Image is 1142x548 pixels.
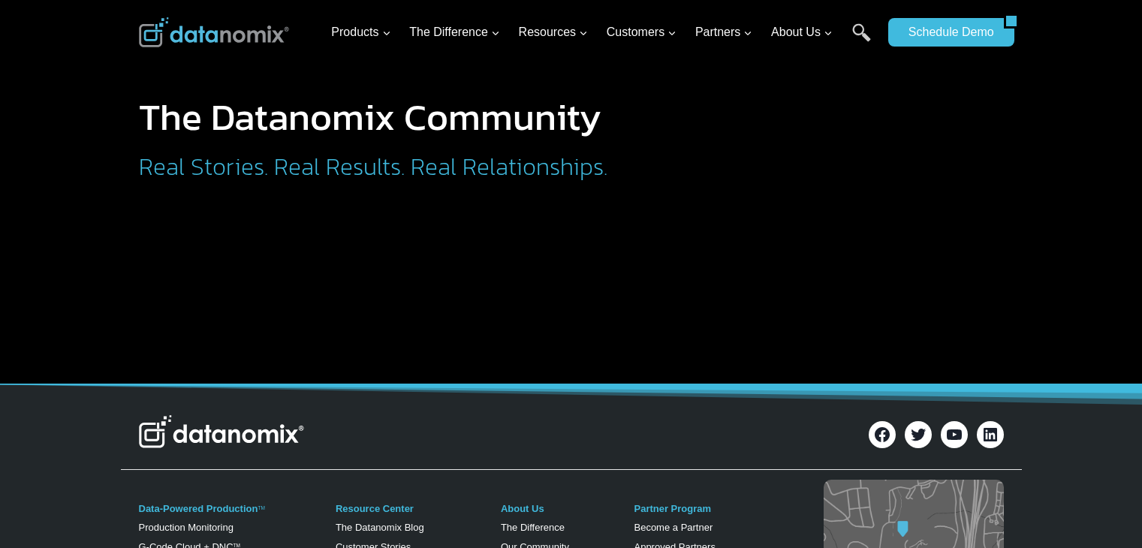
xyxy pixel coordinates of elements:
nav: Primary Navigation [325,8,881,57]
sup: TM [234,543,240,548]
a: Data-Powered Production [139,503,258,514]
a: The Difference [501,522,565,533]
h2: Real Stories. Real Results. Real Relationships. [139,155,732,179]
img: Datanomix [139,17,289,47]
a: The Datanomix Blog [336,522,424,533]
a: About Us [501,503,544,514]
a: Resource Center [336,503,414,514]
span: The Difference [409,23,500,42]
a: Become a Partner [634,522,713,533]
span: About Us [771,23,833,42]
a: Schedule Demo [888,18,1004,47]
img: Datanomix Logo [139,415,304,448]
a: Search [852,23,871,57]
h1: The Datanomix Community [139,98,732,136]
span: Partners [695,23,752,42]
span: Customers [607,23,676,42]
span: Resources [519,23,588,42]
a: Partner Program [634,503,711,514]
span: Products [331,23,390,42]
a: TM [258,505,264,510]
a: Production Monitoring [139,522,234,533]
